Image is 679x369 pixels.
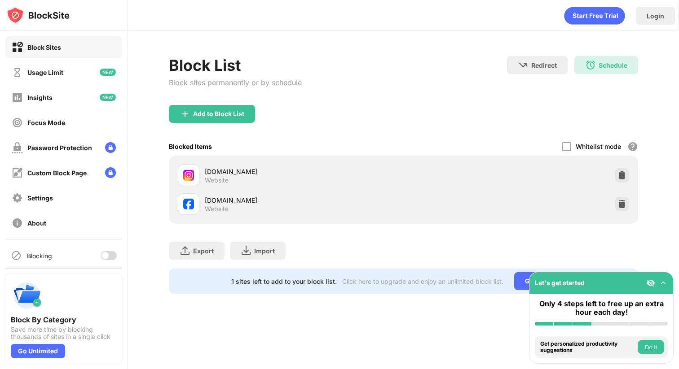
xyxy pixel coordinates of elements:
img: logo-blocksite.svg [6,6,70,24]
div: Block By Category [11,315,117,324]
div: Usage Limit [27,69,63,76]
div: Website [205,176,229,184]
div: Blocked Items [169,143,212,150]
div: animation [564,7,625,25]
div: Insights [27,94,53,101]
div: Whitelist mode [576,143,621,150]
img: focus-off.svg [12,117,23,128]
div: Settings [27,194,53,202]
div: [DOMAIN_NAME] [205,195,404,205]
img: favicons [183,170,194,181]
div: Export [193,247,214,255]
div: Save more time by blocking thousands of sites in a single click [11,326,117,340]
img: new-icon.svg [100,69,116,76]
div: Let's get started [535,279,585,287]
img: settings-off.svg [12,192,23,204]
img: push-categories.svg [11,279,43,312]
div: Click here to upgrade and enjoy an unlimited block list. [342,278,503,285]
div: [DOMAIN_NAME] [205,167,404,176]
img: lock-menu.svg [105,142,116,153]
div: Custom Block Page [27,169,87,177]
div: Only 4 steps left to free up an extra hour each day! [535,300,668,317]
img: omni-setup-toggle.svg [659,278,668,287]
img: password-protection-off.svg [12,142,23,153]
img: insights-off.svg [12,92,23,103]
div: 1 sites left to add to your block list. [231,278,337,285]
div: Go Unlimited [514,272,576,290]
img: eye-not-visible.svg [646,278,655,287]
img: block-on.svg [12,42,23,53]
button: Do it [638,340,664,354]
img: time-usage-off.svg [12,67,23,78]
div: Block Sites [27,43,61,51]
img: favicons [183,199,194,209]
div: Password Protection [27,144,92,152]
div: Block List [169,56,302,74]
img: blocking-icon.svg [11,250,22,261]
div: Import [254,247,275,255]
div: Blocking [27,252,52,260]
div: Focus Mode [27,119,65,126]
div: Add to Block List [193,110,244,117]
div: Redirect [531,61,557,69]
div: Go Unlimited [11,344,65,358]
div: Website [205,205,229,213]
img: lock-menu.svg [105,167,116,178]
div: Block sites permanently or by schedule [169,78,302,87]
div: Login [647,12,664,20]
div: Get personalized productivity suggestions [540,341,635,354]
div: Schedule [599,61,627,69]
img: new-icon.svg [100,94,116,101]
img: customize-block-page-off.svg [12,167,23,178]
div: About [27,219,46,227]
img: about-off.svg [12,217,23,229]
